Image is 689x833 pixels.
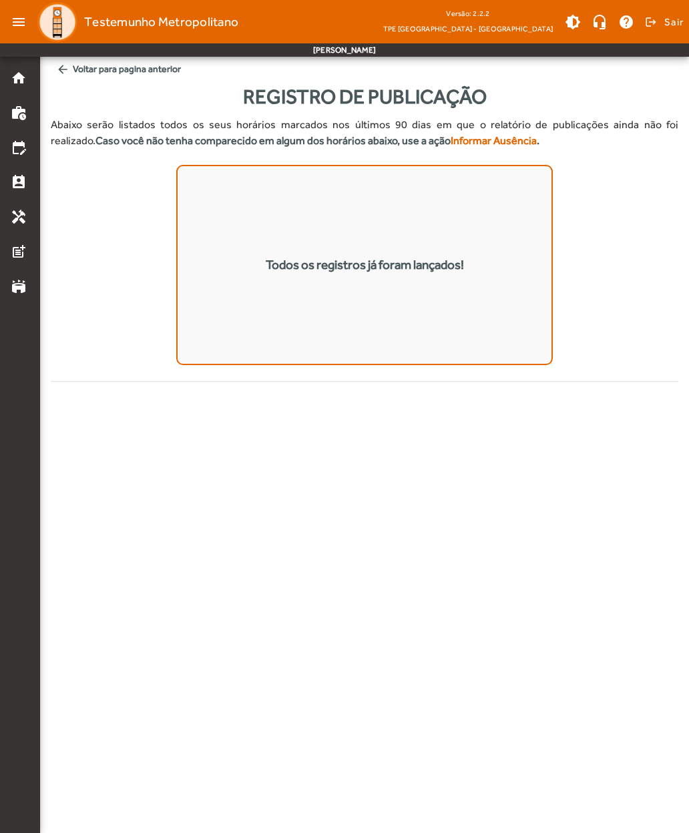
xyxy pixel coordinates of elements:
[51,117,678,149] p: Abaixo serão listados todos os seus horários marcados nos últimos 90 dias em que o relatório de p...
[266,256,464,275] div: Todos os registros já foram lançados!
[383,22,553,35] span: TPE [GEOGRAPHIC_DATA] - [GEOGRAPHIC_DATA]
[95,134,539,147] strong: Caso você não tenha comparecido em algum dos horários abaixo, use a ação .
[11,70,27,86] mat-icon: home
[664,11,684,33] span: Sair
[643,12,684,32] button: Sair
[11,278,27,294] mat-icon: stadium
[37,2,77,42] img: Logo TPE
[56,63,69,76] mat-icon: arrow_back
[32,2,238,42] a: Testemunho Metropolitano
[51,57,678,81] span: Voltar para pagina anterior
[11,140,27,156] mat-icon: edit_calendar
[5,9,32,35] mat-icon: menu
[383,5,553,22] div: Versão: 2.2.2
[51,81,678,111] div: Registro de Publicação
[11,174,27,190] mat-icon: perm_contact_calendar
[11,105,27,121] mat-icon: work_history
[451,134,537,147] strong: Informar Ausência
[11,209,27,225] mat-icon: handyman
[84,11,238,33] span: Testemunho Metropolitano
[11,244,27,260] mat-icon: post_add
